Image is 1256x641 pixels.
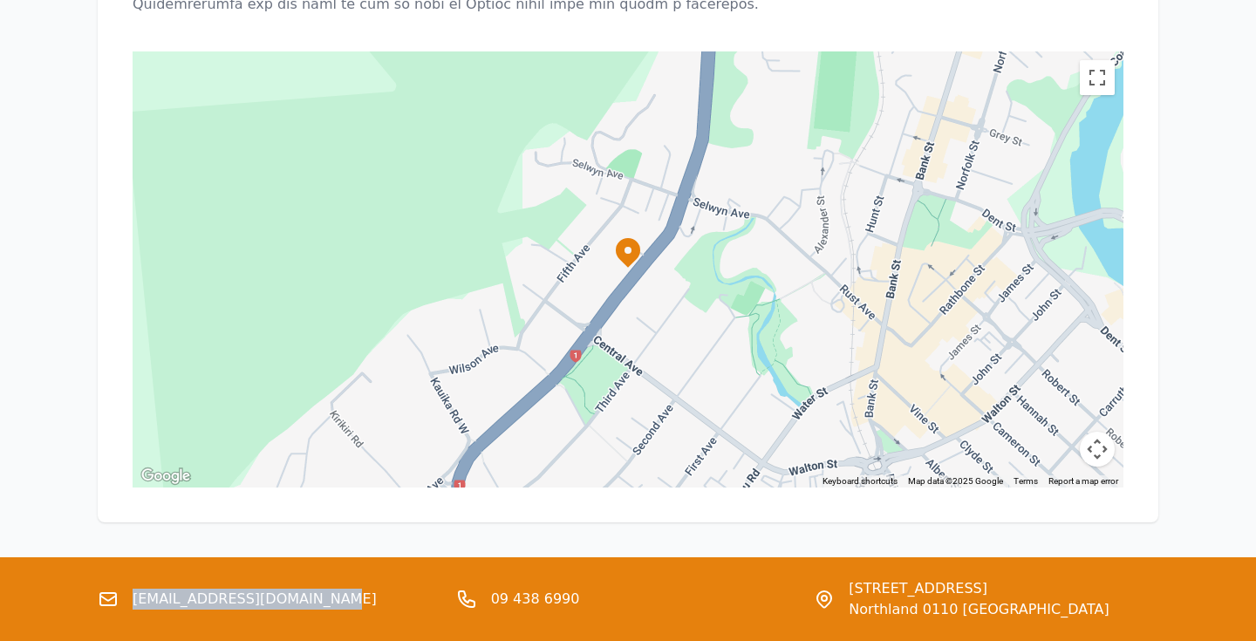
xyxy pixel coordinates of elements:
[137,465,195,488] a: Open this area in Google Maps (opens a new window)
[849,578,1109,599] span: [STREET_ADDRESS]
[133,589,377,610] a: [EMAIL_ADDRESS][DOMAIN_NAME]
[1080,432,1115,467] button: Map camera controls
[849,599,1109,620] span: Northland 0110 [GEOGRAPHIC_DATA]
[908,476,1003,486] span: Map data ©2025 Google
[1048,476,1118,486] a: Report a map error
[137,465,195,488] img: Google
[1014,476,1038,486] a: Terms (opens in new tab)
[823,475,898,488] button: Keyboard shortcuts
[491,589,580,610] a: 09 438 6990
[1080,60,1115,95] button: Toggle fullscreen view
